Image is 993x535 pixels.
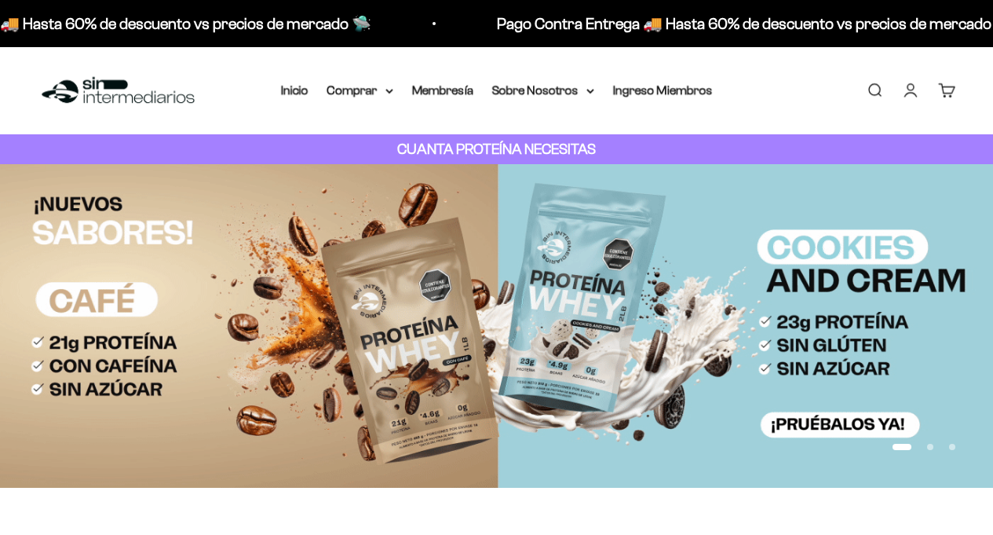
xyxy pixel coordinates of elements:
summary: Sobre Nosotros [492,80,594,101]
strong: CUANTA PROTEÍNA NECESITAS [397,141,596,157]
summary: Comprar [327,80,393,101]
a: Ingreso Miembros [613,83,713,97]
a: Membresía [412,83,473,97]
a: Inicio [281,83,308,97]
